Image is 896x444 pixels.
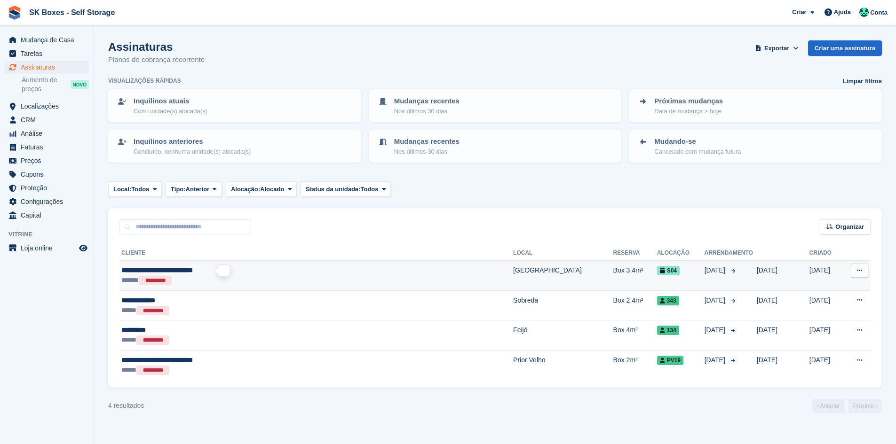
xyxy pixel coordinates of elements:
[654,147,741,156] p: Cancelado com mudança futura
[705,296,727,305] span: [DATE]
[654,96,723,107] p: Próximas mudanças
[5,154,89,167] a: menu
[5,113,89,126] a: menu
[134,136,251,147] p: Inquilinos anteriores
[186,185,210,194] span: Anterior
[513,261,613,291] td: [GEOGRAPHIC_DATA]
[370,90,621,121] a: Mudanças recentes Nos últimos 30 dias
[119,246,513,261] th: Cliente
[21,181,77,195] span: Proteção
[25,5,119,20] a: SK Boxes - Self Storage
[812,399,845,413] a: Anterior
[5,127,89,140] a: menu
[843,77,882,86] a: Limpar filtros
[657,356,683,365] span: PV19
[810,399,884,413] nav: Page
[870,8,888,17] span: Conta
[21,113,77,126] span: CRM
[513,246,613,261] th: Local
[21,47,77,60] span: Tarefas
[657,266,680,275] span: S04
[108,181,162,197] button: Local: Todos
[764,44,789,53] span: Exportar
[301,181,391,197] button: Status da unidade: Todos
[654,136,741,147] p: Mudando-se
[657,326,679,335] span: 134
[8,6,22,20] img: stora-icon-8386f47178a22dfd0bd8f6a31ec36ba5ce8667c1dd55bd0f319d3a0aa187defe.svg
[21,168,77,181] span: Cupons
[513,350,613,380] td: Prior Velho
[22,75,89,94] a: Aumento de preços NOVO
[134,147,251,156] p: Concluído, nenhuma unidade(s) alocada(s)
[5,61,89,74] a: menu
[394,147,460,156] p: Nos últimos 30 dias
[835,222,864,232] span: Organizar
[370,131,621,162] a: Mudanças recentes Nos últimos 30 dias
[5,100,89,113] a: menu
[231,185,260,194] span: Alocação:
[394,107,460,116] p: Nos últimos 30 dias
[834,8,851,17] span: Ajuda
[78,242,89,254] a: Loja de pré-visualização
[5,181,89,195] a: menu
[809,320,842,351] td: [DATE]
[134,96,207,107] p: Inquilinos atuais
[8,230,94,239] span: Vitrine
[108,55,205,65] p: Planos de cobrança recorrente
[705,246,753,261] th: Arrendamento
[613,320,657,351] td: Box 4m²
[630,90,881,121] a: Próximas mudanças Data de mudança > hoje
[21,100,77,113] span: Localizações
[630,131,881,162] a: Mudando-se Cancelado com mudança futura
[757,326,777,334] span: [DATE]
[757,356,777,364] span: [DATE]
[131,185,149,194] span: Todos
[21,209,77,222] span: Capital
[71,80,89,89] div: NOVO
[134,107,207,116] p: Com unidade(s) alocada(s)
[360,185,378,194] span: Todos
[5,209,89,222] a: menu
[21,154,77,167] span: Preços
[809,261,842,291] td: [DATE]
[108,77,181,85] h6: Visualizações rápidas
[21,127,77,140] span: Análise
[109,90,360,121] a: Inquilinos atuais Com unidade(s) alocada(s)
[108,401,144,411] div: 4 resultados
[21,33,77,47] span: Mudança de Casa
[22,76,71,93] span: Aumento de preços
[5,33,89,47] a: menu
[613,261,657,291] td: Box 3.4m²
[654,107,723,116] p: Data de mudança > hoje
[171,185,186,194] span: Tipo:
[394,136,460,147] p: Mudanças recentes
[5,140,89,154] a: menu
[848,399,882,413] a: Próximo
[757,296,777,304] span: [DATE]
[792,8,806,17] span: Criar
[613,246,657,261] th: Reserva
[705,265,727,275] span: [DATE]
[808,40,882,56] a: Criar uma assinatura
[5,47,89,60] a: menu
[21,241,77,255] span: Loja online
[108,40,205,53] h1: Assinaturas
[5,168,89,181] a: menu
[657,246,705,261] th: Alocação
[5,195,89,208] a: menu
[753,40,801,56] button: Exportar
[226,181,297,197] button: Alocação: Alocado
[513,320,613,351] td: Feijó
[21,61,77,74] span: Assinaturas
[260,185,284,194] span: Alocado
[613,350,657,380] td: Box 2m²
[21,195,77,208] span: Configurações
[809,350,842,380] td: [DATE]
[809,290,842,320] td: [DATE]
[5,241,89,255] a: menu
[21,140,77,154] span: Faturas
[513,290,613,320] td: Sobreda
[657,296,679,305] span: 343
[613,290,657,320] td: Box 2.4m²
[306,185,360,194] span: Status da unidade:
